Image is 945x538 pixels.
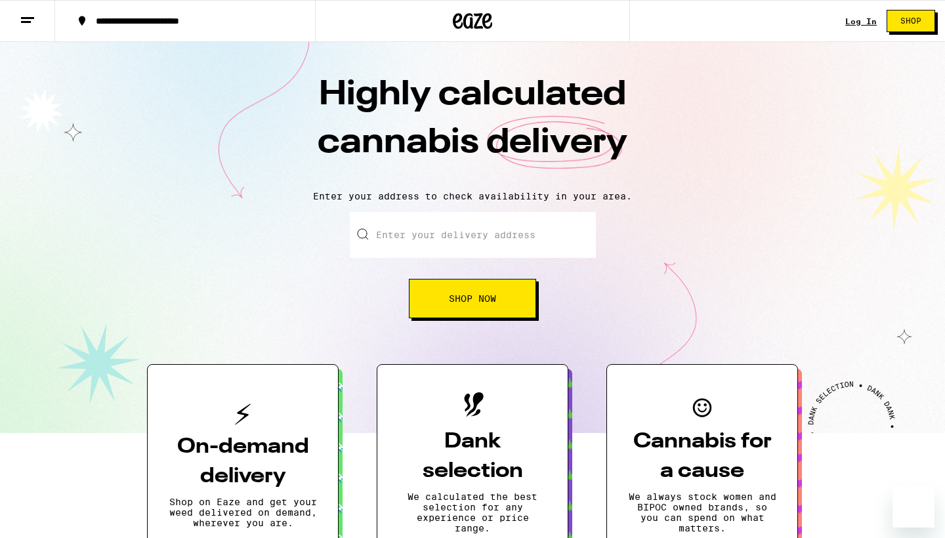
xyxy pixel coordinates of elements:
p: We always stock women and BIPOC owned brands, so you can spend on what matters. [628,491,776,533]
span: Shop Now [449,294,496,303]
iframe: Button to launch messaging window [892,486,934,528]
a: Log In [845,17,877,26]
button: Shop [887,10,935,32]
p: We calculated the best selection for any experience or price range. [398,491,547,533]
button: Shop Now [409,279,536,318]
h3: On-demand delivery [169,432,317,491]
input: Enter your delivery address [350,212,596,258]
p: Enter your address to check availability in your area. [13,191,932,201]
h1: Highly calculated cannabis delivery [243,72,702,180]
span: Shop [900,17,921,25]
p: Shop on Eaze and get your weed delivered on demand, wherever you are. [169,497,317,528]
a: Shop [877,10,945,32]
h3: Cannabis for a cause [628,427,776,486]
h3: Dank selection [398,427,547,486]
